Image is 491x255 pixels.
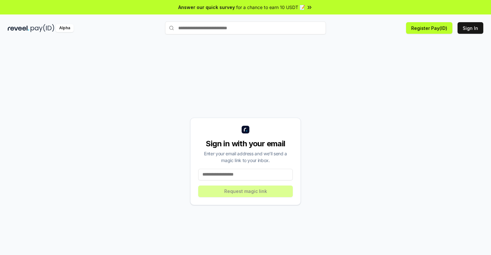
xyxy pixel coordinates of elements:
span: for a chance to earn 10 USDT 📝 [236,4,305,11]
div: Enter your email address and we’ll send a magic link to your inbox. [198,150,293,164]
img: reveel_dark [8,24,29,32]
div: Sign in with your email [198,139,293,149]
img: pay_id [31,24,54,32]
div: Alpha [56,24,74,32]
span: Answer our quick survey [178,4,235,11]
button: Sign In [458,22,483,34]
img: logo_small [242,126,249,133]
button: Register Pay(ID) [406,22,452,34]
